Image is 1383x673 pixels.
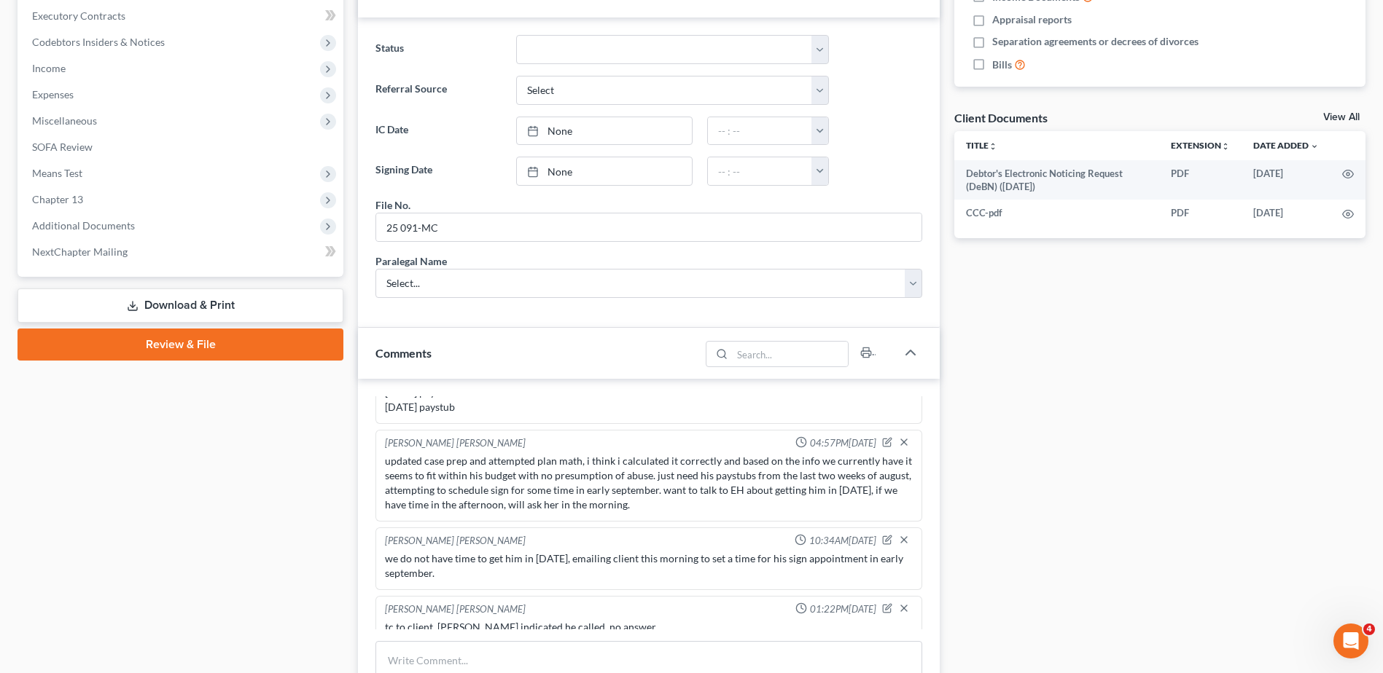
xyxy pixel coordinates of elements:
span: Means Test [32,167,82,179]
span: Appraisal reports [992,12,1072,27]
span: Expenses [32,88,74,101]
a: Executory Contracts [20,3,343,29]
span: Income [32,62,66,74]
span: Codebtors Insiders & Notices [32,36,165,48]
span: Executory Contracts [32,9,125,22]
div: [PERSON_NAME] [PERSON_NAME] [385,436,526,451]
div: Client Documents [954,110,1048,125]
span: Comments [375,346,432,360]
div: tc to client, [PERSON_NAME] indicated he called. no answer. [385,620,913,634]
span: Chapter 13 [32,193,83,205]
div: File No. [375,197,410,213]
td: [DATE] [1242,160,1331,200]
a: Extensionunfold_more [1171,140,1230,151]
span: Separation agreements or decrees of divorces [992,34,1199,49]
i: unfold_more [989,142,997,151]
a: SOFA Review [20,134,343,160]
input: Search... [732,342,848,366]
div: we do not have time to get him in [DATE], emailing client this morning to set a time for his sign... [385,551,913,580]
span: 10:34AM[DATE] [809,534,876,548]
div: [PERSON_NAME] [PERSON_NAME] [385,602,526,617]
td: PDF [1159,200,1242,226]
a: Review & File [17,328,343,361]
div: updated case prep and attempted plan math, i think i calculated it correctly and based on the inf... [385,454,913,512]
label: Signing Date [368,157,508,186]
a: Download & Print [17,288,343,323]
i: expand_more [1310,142,1319,151]
span: 4 [1363,623,1375,635]
i: unfold_more [1221,142,1230,151]
td: CCC-pdf [954,200,1159,226]
input: -- [376,213,922,241]
a: None [517,117,692,145]
span: SOFA Review [32,141,93,153]
label: Referral Source [368,76,508,105]
span: Miscellaneous [32,114,97,127]
input: -- : -- [708,117,812,145]
iframe: Intercom live chat [1333,623,1368,658]
span: 01:22PM[DATE] [810,602,876,616]
span: NextChapter Mailing [32,245,128,258]
label: IC Date [368,117,508,146]
div: Paralegal Name [375,253,447,269]
td: Debtor's Electronic Noticing Request (DeBN) ([DATE]) [954,160,1159,200]
td: PDF [1159,160,1242,200]
input: -- : -- [708,157,812,185]
td: [DATE] [1242,200,1331,226]
span: Bills [992,58,1012,72]
a: View All [1323,112,1360,122]
label: Status [368,35,508,64]
a: None [517,157,692,185]
a: NextChapter Mailing [20,239,343,265]
a: Date Added expand_more [1253,140,1319,151]
span: 04:57PM[DATE] [810,436,876,450]
span: Additional Documents [32,219,135,232]
a: Titleunfold_more [966,140,997,151]
div: [PERSON_NAME] [PERSON_NAME] [385,534,526,548]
